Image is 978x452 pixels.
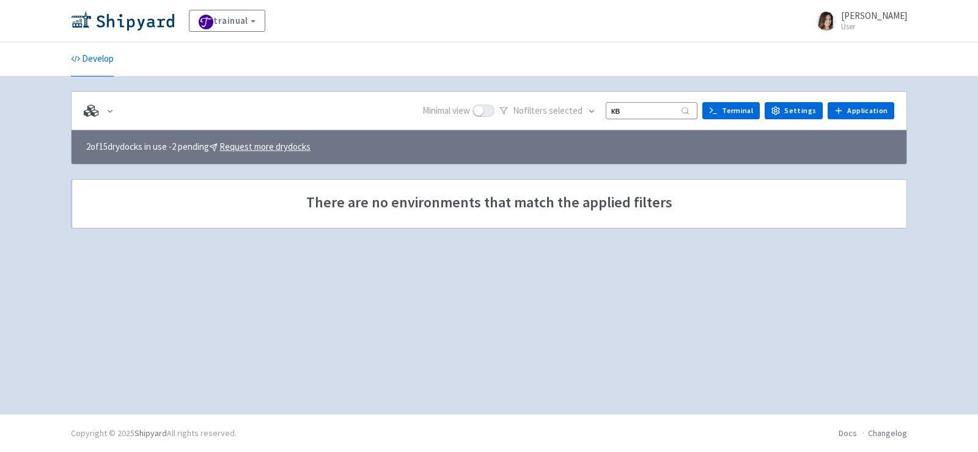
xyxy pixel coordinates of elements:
a: Application [828,102,894,119]
a: Develop [71,42,114,76]
small: User [841,23,907,31]
div: Copyright © 2025 All rights reserved. [71,427,237,440]
span: 2 of 15 drydocks in use - 2 pending [86,140,311,154]
span: No filter s [513,104,583,118]
span: selected [549,105,583,116]
a: Changelog [868,428,907,439]
span: There are no environments that match the applied filters [86,195,892,210]
img: Shipyard logo [71,11,174,31]
u: Request more drydocks [219,141,311,152]
a: Terminal [702,102,760,119]
a: Docs [839,428,857,439]
span: Minimal view [422,104,470,118]
a: Shipyard [134,428,167,439]
span: [PERSON_NAME] [841,10,907,21]
a: [PERSON_NAME] User [809,11,907,31]
a: trainual [189,10,265,32]
input: Search... [606,102,697,119]
a: Settings [765,102,823,119]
